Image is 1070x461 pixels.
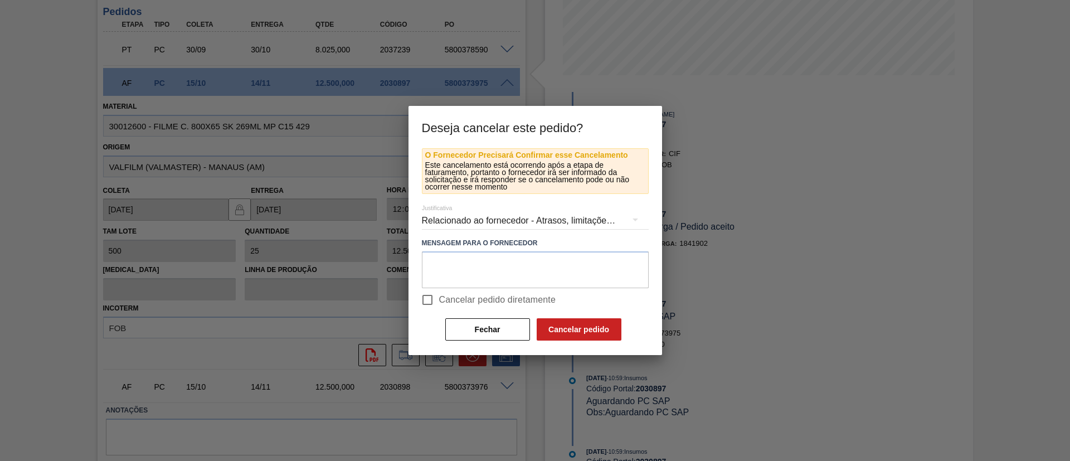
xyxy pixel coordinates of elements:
[425,162,645,191] p: Este cancelamento está ocorrendo após a etapa de faturamento, portanto o fornecedor irá ser infor...
[422,235,649,251] label: Mensagem para o Fornecedor
[422,205,649,236] div: Relacionado ao fornecedor - Atrasos, limitações de capacidade, etc.
[439,293,556,307] span: Cancelar pedido diretamente
[537,318,621,341] button: Cancelar pedido
[425,152,645,159] p: O Fornecedor Precisará Confirmar esse Cancelamento
[408,106,662,148] h3: Deseja cancelar este pedido?
[445,318,530,341] button: Fechar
